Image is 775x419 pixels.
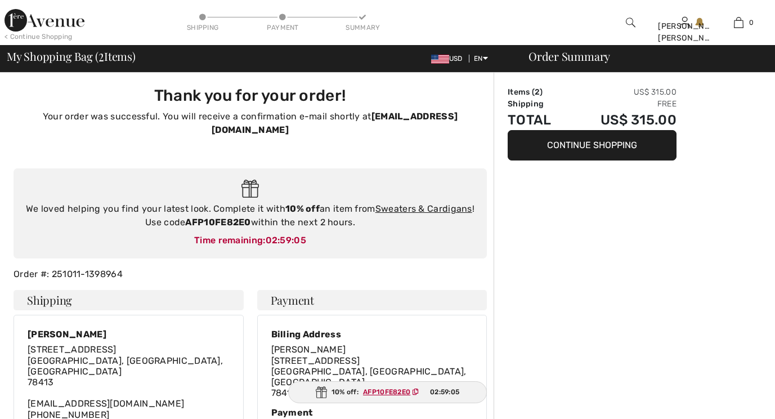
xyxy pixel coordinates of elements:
span: My Shopping Bag ( Items) [7,51,136,62]
div: Payment [266,23,299,33]
img: Gift.svg [316,386,327,398]
span: [STREET_ADDRESS] [GEOGRAPHIC_DATA], [GEOGRAPHIC_DATA], [GEOGRAPHIC_DATA] 78413 [271,355,467,399]
div: Payment [271,407,473,418]
div: 10% off: [288,381,487,403]
span: 2 [98,48,104,63]
strong: 10% off [285,203,320,214]
img: US Dollar [431,55,449,64]
span: 02:59:05 [430,387,459,397]
button: Continue Shopping [508,130,677,161]
span: USD [431,55,467,63]
td: Free [569,98,677,110]
span: EN [474,55,488,63]
h4: Shipping [14,290,244,310]
td: Items ( ) [508,86,569,98]
div: Order Summary [515,51,768,62]
img: Gift.svg [241,180,259,198]
img: My Info [680,16,689,29]
p: Your order was successful. You will receive a confirmation e-mail shortly at [20,110,480,137]
a: 0 [713,16,765,29]
span: [STREET_ADDRESS] [GEOGRAPHIC_DATA], [GEOGRAPHIC_DATA], [GEOGRAPHIC_DATA] 78413 [28,344,223,387]
span: 02:59:05 [266,235,306,246]
div: [PERSON_NAME] [28,329,230,340]
div: [PERSON_NAME] [PERSON_NAME] [658,20,711,44]
div: Time remaining: [25,234,476,247]
a: Sign In [680,17,689,28]
td: Shipping [508,98,569,110]
td: US$ 315.00 [569,86,677,98]
a: Sweaters & Cardigans [375,203,472,214]
h3: Thank you for your order! [20,86,480,105]
td: Total [508,110,569,130]
div: We loved helping you find your latest look. Complete it with an item from ! Use code within the n... [25,202,476,229]
img: 1ère Avenue [5,9,84,32]
strong: AFP10FE82E0 [185,217,250,228]
img: search the website [626,16,635,29]
strong: [EMAIL_ADDRESS][DOMAIN_NAME] [212,111,458,135]
span: [PERSON_NAME] [271,344,346,355]
div: Order #: 251011-1398964 [7,268,494,281]
span: 0 [749,17,754,28]
ins: AFP10FE82E0 [363,388,410,396]
img: My Bag [734,16,743,29]
td: US$ 315.00 [569,110,677,130]
span: 2 [535,87,540,97]
div: Summary [346,23,379,33]
h4: Payment [257,290,487,310]
div: Shipping [186,23,219,33]
div: < Continue Shopping [5,32,73,42]
div: Billing Address [271,329,473,340]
